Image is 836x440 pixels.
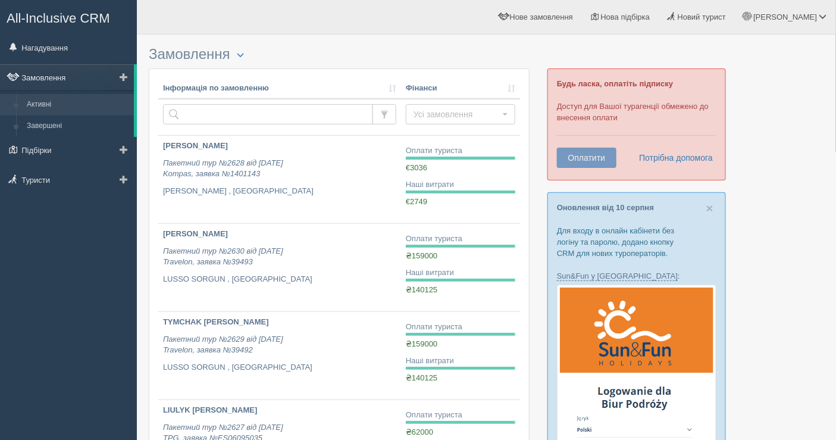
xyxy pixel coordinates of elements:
[406,339,437,348] span: ₴159000
[406,285,437,294] span: ₴140125
[414,108,500,120] span: Усі замовлення
[557,79,673,88] b: Будь ласка, оплатіть підписку
[149,46,530,63] h3: Замовлення
[557,272,678,281] a: Sun&Fun у [GEOGRAPHIC_DATA]
[406,322,515,333] div: Оплати туриста
[163,229,228,238] b: [PERSON_NAME]
[163,104,373,124] input: Пошук за номером замовлення, ПІБ або паспортом туриста
[163,317,269,326] b: TYMCHAK [PERSON_NAME]
[158,312,401,400] a: TYMCHAK [PERSON_NAME] Пакетний тур №2629 від [DATE]Travelon, заявка №39492 LUSSO SORGUN , [GEOGRA...
[406,355,515,367] div: Наші витрати
[753,13,817,21] span: [PERSON_NAME]
[406,251,437,260] span: ₴159000
[547,68,726,180] div: Доступ для Вашої турагенції обмежено до внесення оплати
[406,373,437,382] span: ₴140125
[557,148,616,168] button: Оплатити
[406,197,427,206] span: €2749
[163,158,283,179] i: Пакетний тур №2628 від [DATE] Kompas, заявка №1401143
[406,179,515,191] div: Наші витрати
[21,94,134,116] a: Активні
[557,225,716,259] p: Для входу в онлайн кабінети без логіну та паролю, додано кнопку CRM для нових туроператорів.
[406,410,515,421] div: Оплати туриста
[557,270,716,282] p: :
[163,186,396,197] p: [PERSON_NAME] , [GEOGRAPHIC_DATA]
[163,274,396,285] p: LUSSO SORGUN , [GEOGRAPHIC_DATA]
[158,224,401,311] a: [PERSON_NAME] Пакетний тур №2630 від [DATE]Travelon, заявка №39493 LUSSO SORGUN , [GEOGRAPHIC_DATA]
[163,362,396,373] p: LUSSO SORGUN , [GEOGRAPHIC_DATA]
[557,203,654,212] a: Оновлення від 10 серпня
[406,233,515,245] div: Оплати туриста
[163,83,396,94] a: Інформація по замовленню
[406,104,515,124] button: Усі замовлення
[406,427,433,436] span: ₴62000
[406,163,427,172] span: €3036
[510,13,573,21] span: Нове замовлення
[678,13,726,21] span: Новий турист
[406,83,515,94] a: Фінанси
[21,116,134,137] a: Завершені
[163,141,228,150] b: [PERSON_NAME]
[601,13,650,21] span: Нова підбірка
[163,405,257,414] b: LIULYK [PERSON_NAME]
[406,267,515,279] div: Наші витрати
[163,246,283,267] i: Пакетний тур №2630 від [DATE] Travelon, заявка №39493
[406,145,515,157] div: Оплати туриста
[631,148,713,168] a: Потрібна допомога
[706,202,713,214] button: Close
[1,1,136,33] a: All-Inclusive CRM
[706,201,713,215] span: ×
[7,11,110,26] span: All-Inclusive CRM
[158,136,401,223] a: [PERSON_NAME] Пакетний тур №2628 від [DATE]Kompas, заявка №1401143 [PERSON_NAME] , [GEOGRAPHIC_DATA]
[163,335,283,355] i: Пакетний тур №2629 від [DATE] Travelon, заявка №39492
